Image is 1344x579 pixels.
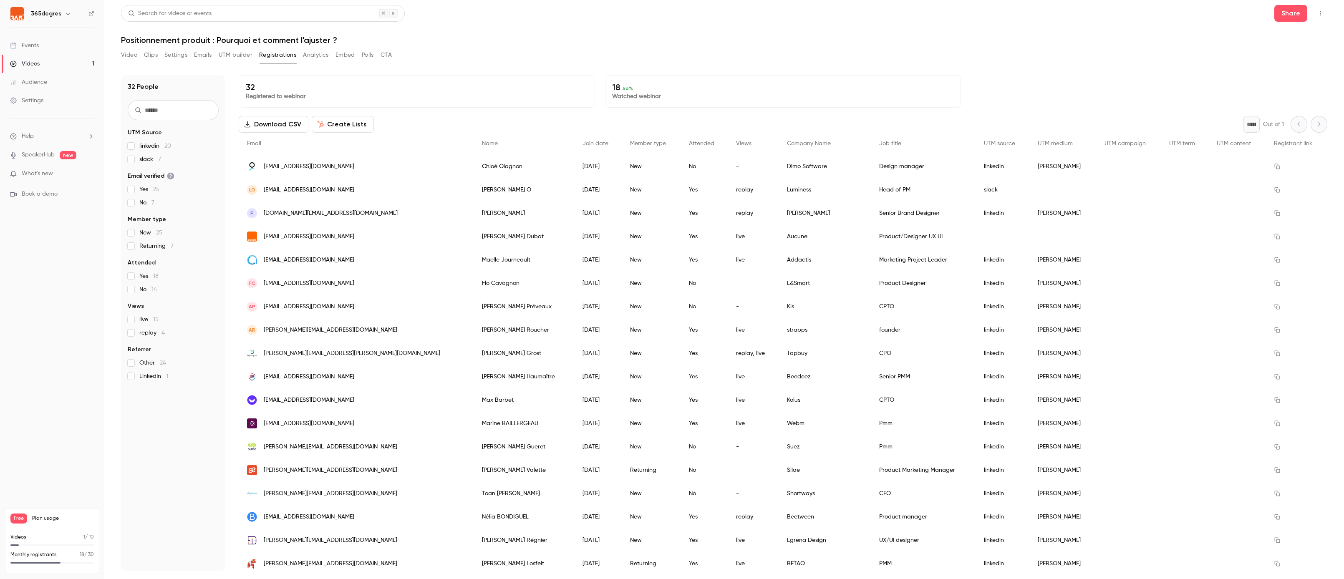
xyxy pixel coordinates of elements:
span: [EMAIL_ADDRESS][DOMAIN_NAME] [264,302,354,311]
img: kolus.io [247,395,257,405]
div: Events [10,41,39,50]
div: [DATE] [574,225,622,248]
div: - [728,295,779,318]
div: [PERSON_NAME] [1029,505,1096,529]
div: [DATE] [574,272,622,295]
span: P [250,209,254,217]
div: New [622,248,681,272]
img: beedeez.com [247,372,257,382]
div: live [728,318,779,342]
div: - [728,482,779,505]
div: No [681,435,728,458]
div: Product Designer [871,272,976,295]
div: Yes [681,318,728,342]
div: [PERSON_NAME] [1029,295,1096,318]
span: [PERSON_NAME][EMAIL_ADDRESS][DOMAIN_NAME] [264,466,397,475]
div: Silae [779,458,871,482]
div: [DATE] [574,342,622,365]
div: Kls [779,295,871,318]
button: CTA [381,48,392,62]
button: Polls [362,48,374,62]
img: tapbuy.io [247,348,257,358]
img: shortways.com [247,488,257,498]
img: orange.fr [247,232,257,242]
p: 18 [612,82,954,92]
div: Flo Cavagnon [474,272,574,295]
p: Watched webinar [612,92,954,101]
div: New [622,388,681,412]
div: linkedin [976,365,1029,388]
span: new [60,151,76,159]
div: linkedin [976,505,1029,529]
button: Embed [335,48,355,62]
div: founder [871,318,976,342]
div: New [622,318,681,342]
div: live [728,412,779,435]
span: 1 [83,535,85,540]
span: [EMAIL_ADDRESS][DOMAIN_NAME] [264,419,354,428]
div: [PERSON_NAME] Valette [474,458,574,482]
button: Analytics [303,48,329,62]
span: slack [139,155,161,164]
div: [PERSON_NAME] [1029,435,1096,458]
a: SpeakerHub [22,151,55,159]
p: / 10 [83,534,94,541]
div: Yes [681,412,728,435]
span: Name [482,141,498,146]
p: 32 [246,82,588,92]
img: beetween.com [247,512,257,522]
span: [EMAIL_ADDRESS][DOMAIN_NAME] [264,232,354,241]
div: New [622,155,681,178]
button: Registrations [259,48,296,62]
span: 24 [160,360,166,366]
div: Luminess [779,178,871,201]
span: [DOMAIN_NAME][EMAIL_ADDRESS][DOMAIN_NAME] [264,209,398,218]
div: [PERSON_NAME] [1029,342,1096,365]
div: [DATE] [574,178,622,201]
div: Pmm [871,412,976,435]
span: 7 [158,156,161,162]
span: Attended [689,141,714,146]
div: No [681,155,728,178]
div: L&Smart [779,272,871,295]
div: [DATE] [574,365,622,388]
div: Senior PMM [871,365,976,388]
div: No [681,458,728,482]
h6: 365degres [31,10,61,18]
span: 7 [171,243,174,249]
p: Videos [10,534,26,541]
span: Email [247,141,261,146]
div: Yes [681,529,728,552]
span: [PERSON_NAME][EMAIL_ADDRESS][DOMAIN_NAME] [264,536,397,545]
div: New [622,482,681,505]
div: PMM [871,552,976,575]
div: [PERSON_NAME] [1029,482,1096,505]
div: linkedin [976,295,1029,318]
div: live [728,365,779,388]
div: New [622,201,681,225]
div: Chloé Olagnon [474,155,574,178]
div: CPO [871,342,976,365]
span: 18 [153,273,159,279]
span: Views [736,141,751,146]
div: [PERSON_NAME] [1029,318,1096,342]
span: [PERSON_NAME][EMAIL_ADDRESS][DOMAIN_NAME] [264,559,397,568]
div: Head of PM [871,178,976,201]
div: New [622,272,681,295]
div: strapps [779,318,871,342]
div: Yes [681,388,728,412]
div: CPTO [871,388,976,412]
div: [PERSON_NAME] Gueret [474,435,574,458]
span: 4 [161,330,165,336]
div: linkedin [976,248,1029,272]
span: No [139,199,154,207]
div: Design manager [871,155,976,178]
span: 25 [156,230,162,236]
div: [DATE] [574,295,622,318]
span: New [139,229,162,237]
span: [EMAIL_ADDRESS][DOMAIN_NAME] [264,396,354,405]
div: Product Marketing Manager [871,458,976,482]
div: linkedin [976,318,1029,342]
div: [PERSON_NAME] O [474,178,574,201]
p: Monthly registrants [10,551,57,559]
